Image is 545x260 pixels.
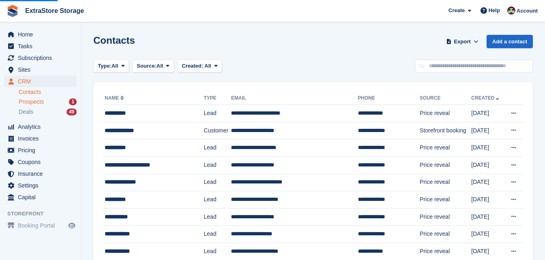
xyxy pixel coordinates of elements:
a: menu [4,133,77,144]
img: Chelsea Parker [507,6,515,15]
td: [DATE] [471,226,504,243]
span: Coupons [18,156,67,168]
a: menu [4,40,77,52]
th: Type [204,92,231,105]
td: Price reveal [420,191,471,209]
td: Customer [204,122,231,139]
span: Source: [137,62,156,70]
span: Booking Portal [18,220,67,231]
a: Preview store [67,221,77,230]
td: Lead [204,139,231,157]
span: Analytics [18,121,67,132]
td: Lead [204,174,231,191]
span: Create [448,6,465,15]
th: Phone [358,92,420,105]
span: Type: [98,62,112,70]
td: Price reveal [420,208,471,226]
span: Insurance [18,168,67,179]
td: Price reveal [420,139,471,157]
span: Deals [19,108,33,116]
a: Prospects 1 [19,98,77,106]
button: Source: All [132,60,174,73]
a: menu [4,64,77,75]
td: Lead [204,226,231,243]
a: menu [4,192,77,203]
span: Created: [182,63,203,69]
td: Storefront booking [420,122,471,139]
div: 1 [69,98,77,105]
a: Add a contact [487,35,533,48]
span: Pricing [18,145,67,156]
span: Capital [18,192,67,203]
a: menu [4,168,77,179]
td: Lead [204,208,231,226]
td: Lead [204,105,231,122]
td: Price reveal [420,243,471,260]
button: Created: All [177,60,222,73]
td: [DATE] [471,105,504,122]
td: Lead [204,191,231,209]
th: Source [420,92,471,105]
td: [DATE] [471,139,504,157]
div: 49 [67,109,77,115]
th: Email [231,92,358,105]
td: Price reveal [420,226,471,243]
td: [DATE] [471,156,504,174]
span: Sites [18,64,67,75]
span: Tasks [18,40,67,52]
td: [DATE] [471,122,504,139]
a: menu [4,76,77,87]
a: Created [471,95,501,101]
a: Name [105,95,125,101]
a: menu [4,180,77,191]
td: [DATE] [471,243,504,260]
a: menu [4,29,77,40]
span: All [112,62,118,70]
td: Lead [204,243,231,260]
td: [DATE] [471,191,504,209]
a: Contacts [19,88,77,96]
td: Lead [204,156,231,174]
a: menu [4,156,77,168]
span: Export [454,38,471,46]
a: Deals 49 [19,108,77,116]
td: Price reveal [420,174,471,191]
h1: Contacts [93,35,135,46]
span: Help [489,6,500,15]
a: ExtraStore Storage [22,4,87,17]
td: Price reveal [420,105,471,122]
span: Account [517,7,538,15]
span: Subscriptions [18,52,67,64]
span: CRM [18,76,67,87]
td: [DATE] [471,208,504,226]
span: Invoices [18,133,67,144]
a: menu [4,145,77,156]
a: menu [4,220,77,231]
span: All [205,63,211,69]
td: Price reveal [420,156,471,174]
button: Export [444,35,480,48]
span: Home [18,29,67,40]
span: All [157,62,164,70]
span: Storefront [7,210,81,218]
img: stora-icon-8386f47178a22dfd0bd8f6a31ec36ba5ce8667c1dd55bd0f319d3a0aa187defe.svg [6,5,19,17]
span: Settings [18,180,67,191]
a: menu [4,52,77,64]
td: [DATE] [471,174,504,191]
span: Prospects [19,98,44,106]
button: Type: All [93,60,129,73]
a: menu [4,121,77,132]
